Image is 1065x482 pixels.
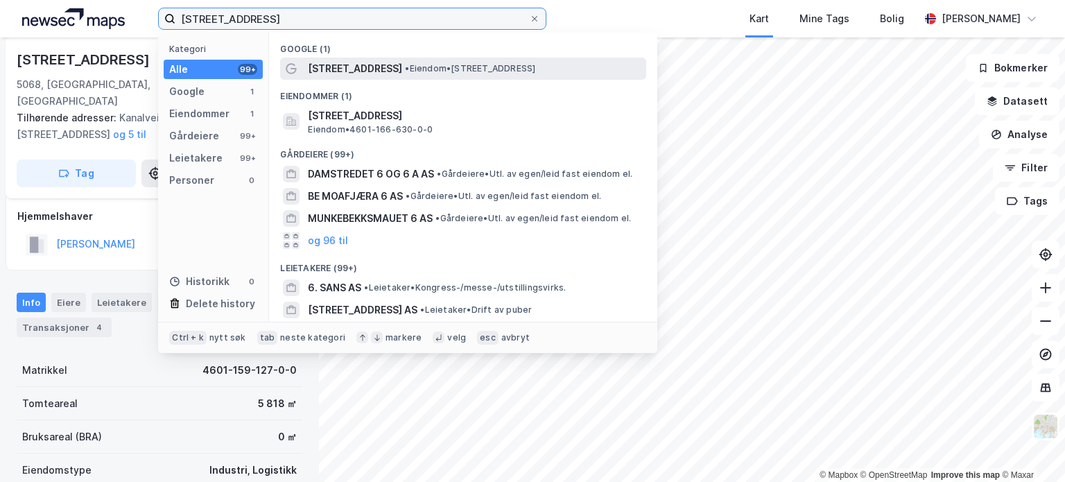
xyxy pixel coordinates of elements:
button: Filter [993,154,1059,182]
div: Tomteareal [22,395,78,412]
span: Leietaker • Drift av puber [420,304,532,316]
div: Kart [750,10,769,27]
span: Tilhørende adresser: [17,112,119,123]
div: 5068, [GEOGRAPHIC_DATA], [GEOGRAPHIC_DATA] [17,76,193,110]
div: 99+ [238,64,257,75]
span: • [405,63,409,74]
a: Improve this map [931,470,1000,480]
div: neste kategori [280,332,345,343]
div: 4601-159-127-0-0 [202,362,297,379]
span: DAMSTREDET 6 OG 6 A AS [308,166,434,182]
div: Eiere [51,293,86,312]
span: • [420,304,424,315]
button: Tag [17,160,136,187]
input: Søk på adresse, matrikkel, gårdeiere, leietakere eller personer [175,8,529,29]
div: 5 818 ㎡ [258,395,297,412]
iframe: Chat Widget [996,415,1065,482]
div: markere [386,332,422,343]
div: Transaksjoner [17,318,112,337]
div: Bolig [880,10,904,27]
img: logo.a4113a55bc3d86da70a041830d287a7e.svg [22,8,125,29]
div: Matrikkel [22,362,67,379]
div: Eiendommer [169,105,230,122]
button: Analyse [979,121,1059,148]
span: • [364,282,368,293]
div: Hjemmelshaver [17,208,302,225]
div: Google (1) [269,33,657,58]
span: Gårdeiere • Utl. av egen/leid fast eiendom el. [406,191,601,202]
div: [PERSON_NAME] [942,10,1021,27]
div: tab [257,331,278,345]
a: OpenStreetMap [860,470,928,480]
span: Eiendom • 4601-166-630-0-0 [308,124,433,135]
div: 0 [246,175,257,186]
div: Eiendommer (1) [269,80,657,105]
a: Mapbox [820,470,858,480]
div: [STREET_ADDRESS] [17,49,153,71]
div: Historikk [169,273,230,290]
span: Leietaker • Kongress-/messe-/utstillingsvirks. [364,282,566,293]
span: • [435,213,440,223]
div: 0 ㎡ [278,429,297,445]
div: Leietakere [169,150,223,166]
div: Kontrollprogram for chat [996,415,1065,482]
span: [STREET_ADDRESS] AS [308,302,417,318]
button: Tags [995,187,1059,215]
div: Leietakere (99+) [269,252,657,277]
div: Kanalveien 18, [STREET_ADDRESS] [17,110,291,143]
button: og 96 til [308,232,348,249]
div: esc [477,331,499,345]
div: velg [447,332,466,343]
div: Kategori [169,44,263,54]
div: Eiendomstype [22,462,92,479]
div: Datasett [157,293,209,312]
div: 4 [92,320,106,334]
span: 6. SANS AS [308,279,361,296]
span: • [437,169,441,179]
img: Z [1032,413,1059,440]
button: Datasett [975,87,1059,115]
button: Bokmerker [966,54,1059,82]
div: avbryt [501,332,530,343]
span: [STREET_ADDRESS] [308,60,402,77]
div: Alle [169,61,188,78]
span: Eiendom • [STREET_ADDRESS] [405,63,535,74]
div: nytt søk [209,332,246,343]
div: Gårdeiere (99+) [269,138,657,163]
span: Gårdeiere • Utl. av egen/leid fast eiendom el. [435,213,631,224]
span: • [406,191,410,201]
div: 1 [246,86,257,97]
div: Gårdeiere [169,128,219,144]
div: Ctrl + k [169,331,207,345]
span: BE MOAFJÆRA 6 AS [308,188,403,205]
div: 0 [246,276,257,287]
div: Bruksareal (BRA) [22,429,102,445]
div: 1 [246,108,257,119]
div: Leietakere [92,293,152,312]
span: Gårdeiere • Utl. av egen/leid fast eiendom el. [437,169,632,180]
span: MUNKEBEKKSMAUET 6 AS [308,210,433,227]
div: Delete history [186,295,255,312]
div: Google [169,83,205,100]
div: Mine Tags [799,10,849,27]
div: Personer [169,172,214,189]
span: [STREET_ADDRESS] [308,107,641,124]
div: 99+ [238,153,257,164]
div: 99+ [238,130,257,141]
div: Info [17,293,46,312]
div: Industri, Logistikk [209,462,297,479]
